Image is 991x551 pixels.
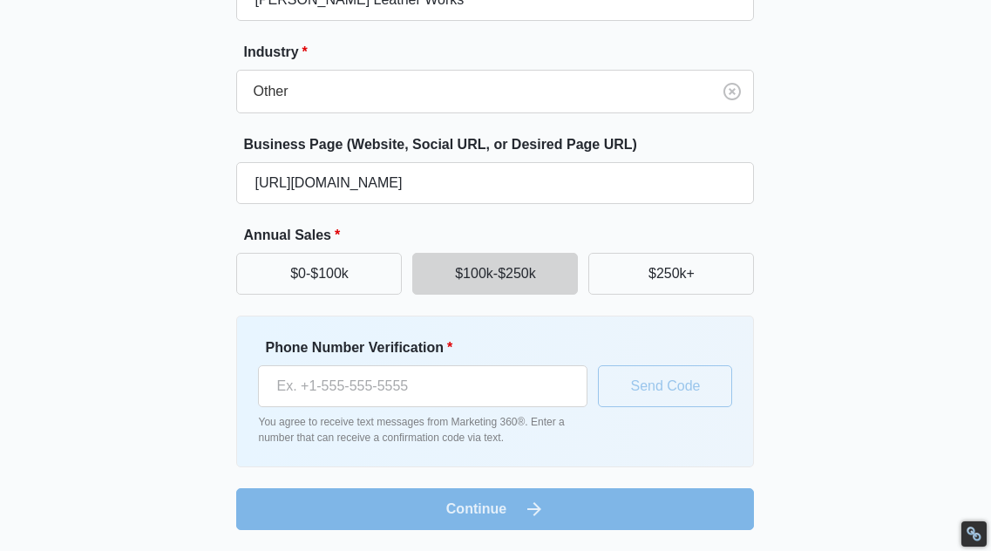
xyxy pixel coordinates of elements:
label: Industry [243,42,761,63]
button: $0-$100k [236,253,402,295]
button: Clear [718,78,746,105]
input: Ex. +1-555-555-5555 [258,365,587,407]
button: $100k-$250k [412,253,578,295]
label: Business Page (Website, Social URL, or Desired Page URL) [243,134,761,155]
div: Restore Info Box &#10;&#10;NoFollow Info:&#10; META-Robots NoFollow: &#09;true&#10; META-Robots N... [966,526,982,542]
button: $250k+ [588,253,754,295]
label: Phone Number Verification [265,337,594,358]
label: Annual Sales [243,225,761,246]
input: e.g. janesplumbing.com [236,162,754,204]
p: You agree to receive text messages from Marketing 360®. Enter a number that can receive a confirm... [258,414,587,446]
